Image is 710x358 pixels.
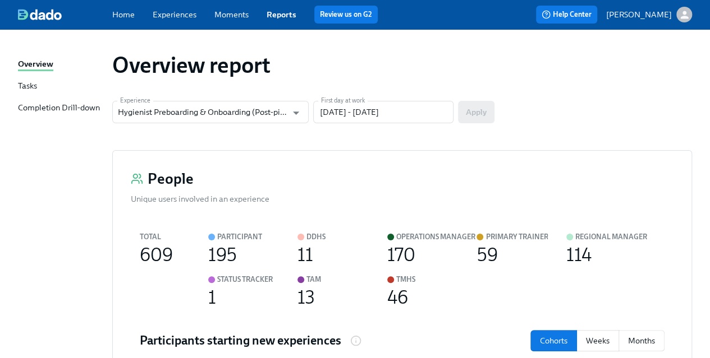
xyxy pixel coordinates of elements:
[112,52,270,78] h1: Overview report
[606,9,672,20] p: [PERSON_NAME]
[350,335,361,346] svg: Number of participants that started this experience in each cohort, week or month
[485,231,548,243] div: Primary Trainer
[112,10,135,20] a: Home
[297,292,315,303] div: 13
[575,231,647,243] div: Regional Manager
[18,102,100,115] div: Completion Drill-down
[628,335,655,346] p: Months
[530,330,665,351] div: date filter
[297,249,313,261] div: 11
[140,249,173,261] div: 609
[153,10,196,20] a: Experiences
[306,231,326,243] div: DDHS
[396,274,415,285] div: TMHS
[536,6,597,24] button: Help Center
[131,193,269,204] div: Unique users involved in an experience
[18,102,103,115] a: Completion Drill-down
[18,9,62,20] img: dado
[530,330,577,351] button: cohorts
[18,58,53,71] div: Overview
[586,335,610,346] p: Weeks
[217,231,262,243] div: Participant
[619,330,665,351] button: months
[396,231,475,243] div: Operations Manager
[306,274,321,285] div: TAM
[208,249,237,261] div: 195
[18,80,37,93] div: Tasks
[18,80,103,93] a: Tasks
[208,292,216,303] div: 1
[287,104,305,122] button: Open
[540,335,567,346] p: Cohorts
[140,231,161,243] div: Total
[148,169,194,189] h3: People
[267,10,296,20] a: Reports
[542,9,592,20] span: Help Center
[387,292,408,303] div: 46
[320,9,372,20] a: Review us on G2
[606,7,692,22] button: [PERSON_NAME]
[576,330,619,351] button: weeks
[314,6,378,24] button: Review us on G2
[566,249,592,261] div: 114
[18,58,103,71] a: Overview
[18,9,112,20] a: dado
[477,249,497,261] div: 59
[217,274,273,285] div: Status Tracker
[387,249,415,261] div: 170
[214,10,249,20] a: Moments
[140,332,341,349] h4: Participants starting new experiences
